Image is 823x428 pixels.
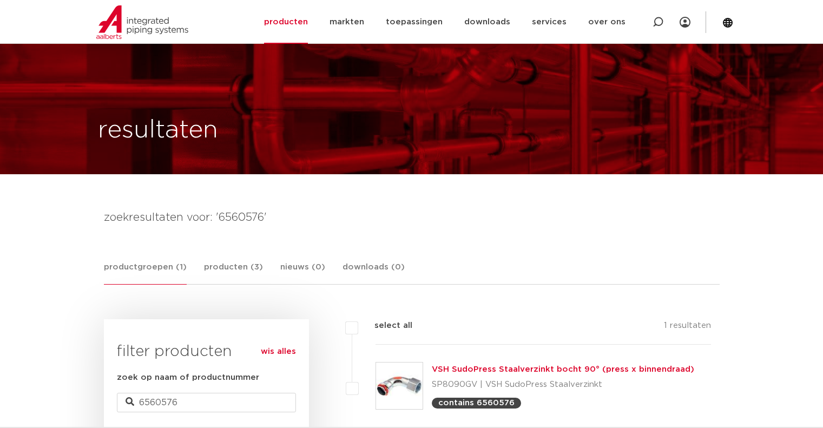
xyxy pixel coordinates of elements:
[432,376,694,393] p: SP8090GV | VSH SudoPress Staalverzinkt
[343,261,405,284] a: downloads (0)
[98,113,218,148] h1: resultaten
[280,261,325,284] a: nieuws (0)
[376,363,423,409] img: Thumbnail for VSH SudoPress Staalverzinkt bocht 90° (press x binnendraad)
[664,319,711,336] p: 1 resultaten
[358,319,412,332] label: select all
[261,345,296,358] a: wis alles
[432,365,694,373] a: VSH SudoPress Staalverzinkt bocht 90° (press x binnendraad)
[117,393,296,412] input: zoeken
[438,399,515,407] p: contains 6560576
[104,209,720,226] h4: zoekresultaten voor: '6560576'
[117,371,259,384] label: zoek op naam of productnummer
[104,261,187,285] a: productgroepen (1)
[117,341,296,363] h3: filter producten
[204,261,263,284] a: producten (3)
